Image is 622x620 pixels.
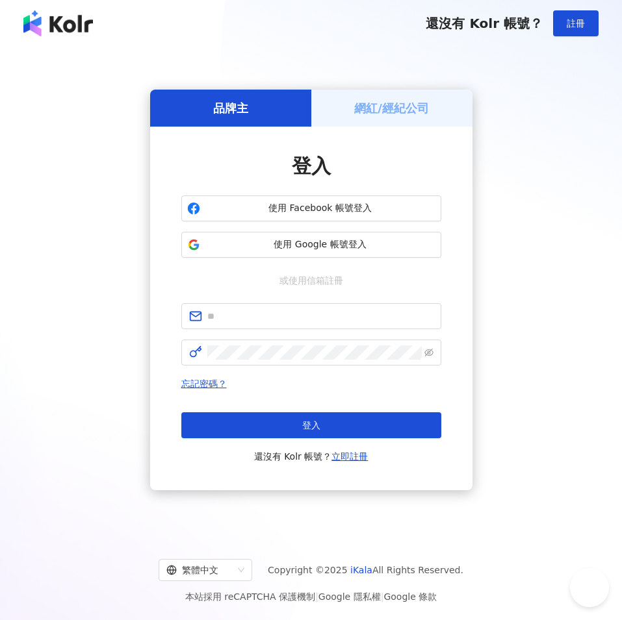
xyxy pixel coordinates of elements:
span: 或使用信箱註冊 [270,273,352,288]
a: 立即註冊 [331,451,368,462]
span: | [315,591,318,602]
h5: 品牌主 [213,100,248,116]
iframe: Help Scout Beacon - Open [570,568,609,607]
span: 登入 [292,155,331,177]
span: 還沒有 Kolr 帳號？ [254,449,369,464]
a: Google 條款 [383,591,437,602]
span: 登入 [302,420,320,430]
span: | [381,591,384,602]
span: 使用 Facebook 帳號登入 [205,202,435,215]
a: Google 隱私權 [318,591,381,602]
button: 使用 Google 帳號登入 [181,232,441,258]
span: eye-invisible [424,348,434,357]
h5: 網紅/經紀公司 [354,100,429,116]
span: 註冊 [567,18,585,29]
a: iKala [350,565,372,575]
button: 註冊 [553,10,599,36]
img: logo [23,10,93,36]
div: 繁體中文 [166,560,233,580]
span: 還沒有 Kolr 帳號？ [426,16,543,31]
button: 登入 [181,412,441,438]
span: 本站採用 reCAPTCHA 保護機制 [185,589,437,604]
span: 使用 Google 帳號登入 [205,238,435,251]
a: 忘記密碼？ [181,378,227,389]
span: Copyright © 2025 All Rights Reserved. [268,562,463,578]
button: 使用 Facebook 帳號登入 [181,195,441,221]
